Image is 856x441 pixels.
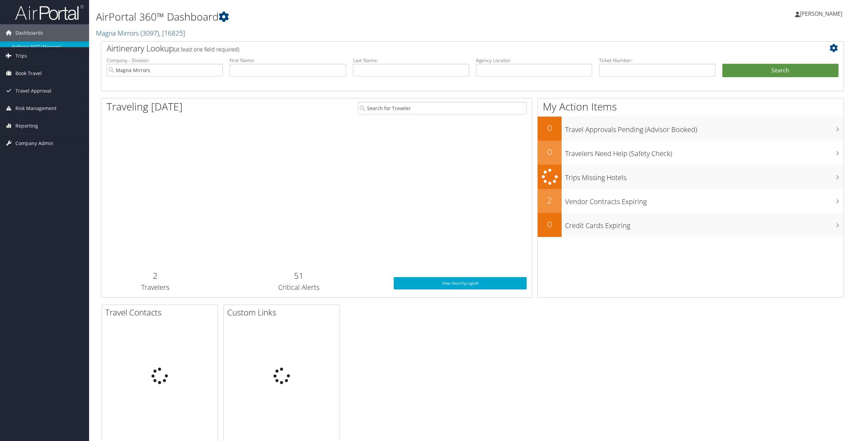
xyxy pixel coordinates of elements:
h2: Airtinerary Lookup [107,43,777,54]
h2: 0 [538,122,562,134]
label: First Name: [230,57,346,64]
a: 0Travelers Need Help (Safety Check) [538,141,844,165]
img: airportal-logo.png [15,4,84,21]
a: View SecurityLogic® [394,277,527,289]
span: Trips [15,47,27,64]
label: Company - Division: [107,57,223,64]
h1: Traveling [DATE] [107,99,183,114]
a: [PERSON_NAME] [795,3,849,24]
span: Reporting [15,117,38,134]
h3: Travelers Need Help (Safety Check) [565,145,844,158]
h2: Custom Links [227,307,340,318]
span: Book Travel [15,65,42,82]
a: 2Vendor Contracts Expiring [538,189,844,213]
h1: AirPortal 360™ Dashboard [96,10,598,24]
h2: 0 [538,218,562,230]
label: Last Name: [353,57,469,64]
a: 0Travel Approvals Pending (Advisor Booked) [538,117,844,141]
label: Agency Locator: [476,57,592,64]
input: Search for Traveler [358,102,527,115]
span: ( 3097 ) [140,28,159,38]
h1: My Action Items [538,99,844,114]
h2: 2 [538,194,562,206]
span: Dashboards [15,24,43,41]
a: Trips Missing Hotels [538,165,844,189]
span: Risk Management [15,100,57,117]
span: (at least one field required) [174,46,239,53]
span: [PERSON_NAME] [800,10,842,17]
span: , [ 16825 ] [159,28,185,38]
h3: Credit Cards Expiring [565,217,844,230]
a: Magna Mirrors [96,28,185,38]
h3: Critical Alerts [214,283,383,292]
span: Company Admin [15,135,53,152]
a: 0Credit Cards Expiring [538,213,844,237]
label: Ticket Number: [599,57,715,64]
h3: Trips Missing Hotels [565,169,844,182]
h3: Vendor Contracts Expiring [565,193,844,206]
h2: 2 [107,270,204,282]
h2: Travel Contacts [105,307,218,318]
h2: 51 [214,270,383,282]
h3: Travelers [107,283,204,292]
h2: 0 [538,146,562,158]
button: Search [722,64,839,78]
span: Travel Approval [15,82,51,99]
h3: Travel Approvals Pending (Advisor Booked) [565,121,844,134]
